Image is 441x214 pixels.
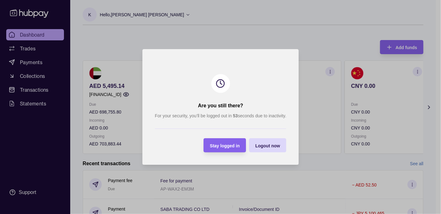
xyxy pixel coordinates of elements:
[249,138,286,152] button: Logout now
[155,112,286,119] p: For your security, you’ll be logged out in seconds due to inactivity.
[233,113,238,118] strong: 53
[203,138,246,152] button: Stay logged in
[210,143,240,148] span: Stay logged in
[255,143,280,148] span: Logout now
[198,102,243,109] h2: Are you still there?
